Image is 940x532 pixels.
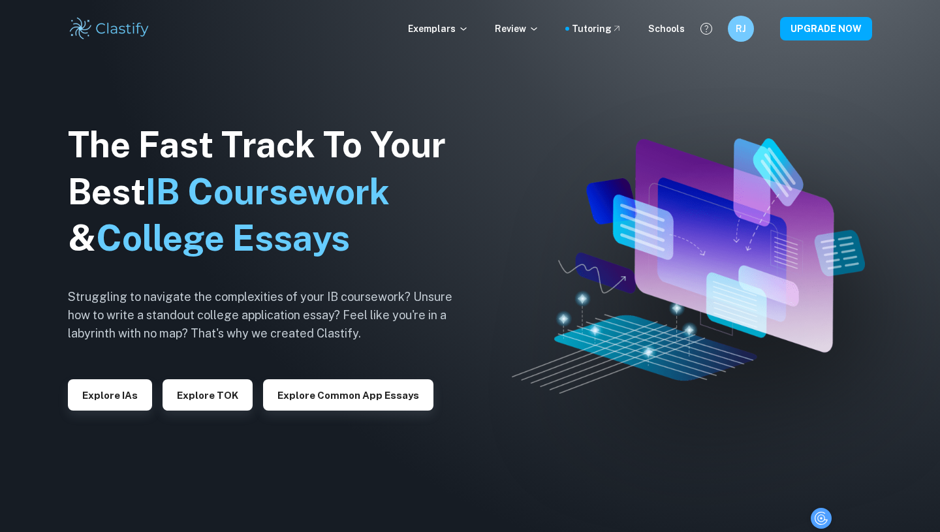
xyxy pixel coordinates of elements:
img: Clastify hero [512,138,865,394]
button: Explore IAs [68,379,152,411]
button: Help and Feedback [695,18,717,40]
h6: RJ [734,22,749,36]
a: Explore Common App essays [263,388,433,401]
p: Review [495,22,539,36]
span: College Essays [96,217,350,258]
a: Explore IAs [68,388,152,401]
button: UPGRADE NOW [780,17,872,40]
button: RJ [728,16,754,42]
a: Explore TOK [163,388,253,401]
button: Explore Common App essays [263,379,433,411]
p: Exemplars [408,22,469,36]
a: Schools [648,22,685,36]
img: Clastify logo [68,16,151,42]
a: Tutoring [572,22,622,36]
h6: Struggling to navigate the complexities of your IB coursework? Unsure how to write a standout col... [68,288,473,343]
button: Explore TOK [163,379,253,411]
span: IB Coursework [146,171,390,212]
h1: The Fast Track To Your Best & [68,121,473,262]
